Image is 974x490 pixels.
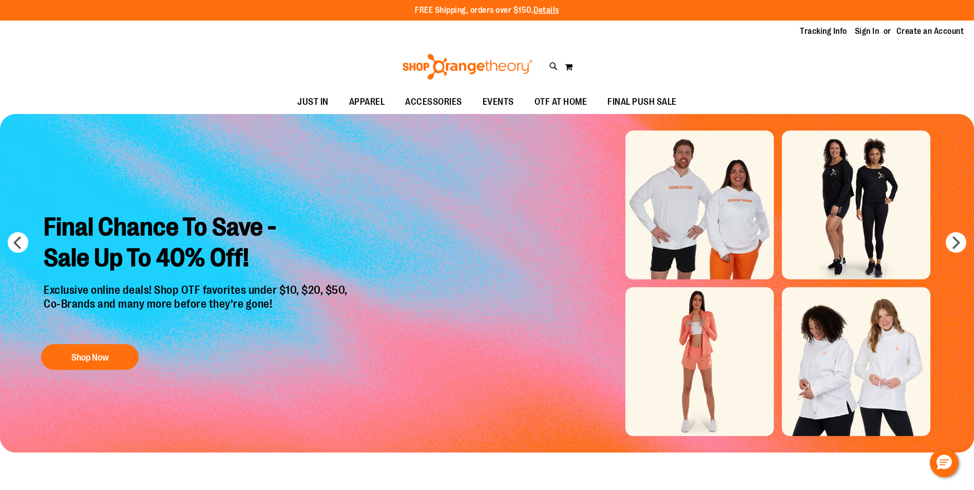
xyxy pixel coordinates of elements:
a: EVENTS [472,90,524,114]
span: EVENTS [483,90,514,114]
span: OTF AT HOME [534,90,587,114]
a: OTF AT HOME [524,90,598,114]
button: next [946,232,966,253]
button: Hello, have a question? Let’s chat. [930,448,959,477]
a: Tracking Info [800,26,847,37]
a: JUST IN [287,90,339,114]
p: FREE Shipping, orders over $150. [415,5,559,16]
span: ACCESSORIES [405,90,462,114]
a: Details [533,6,559,15]
span: FINAL PUSH SALE [607,90,677,114]
span: APPAREL [349,90,385,114]
a: APPAREL [339,90,395,114]
a: Final Chance To Save -Sale Up To 40% Off! Exclusive online deals! Shop OTF favorites under $10, $... [36,204,358,375]
a: Sign In [855,26,880,37]
h2: Final Chance To Save - Sale Up To 40% Off! [36,204,358,284]
p: Exclusive online deals! Shop OTF favorites under $10, $20, $50, Co-Brands and many more before th... [36,284,358,334]
button: Shop Now [41,344,139,370]
img: Shop Orangetheory [401,54,534,80]
a: Create an Account [896,26,964,37]
a: ACCESSORIES [395,90,472,114]
span: JUST IN [297,90,329,114]
button: prev [8,232,28,253]
a: FINAL PUSH SALE [597,90,687,114]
